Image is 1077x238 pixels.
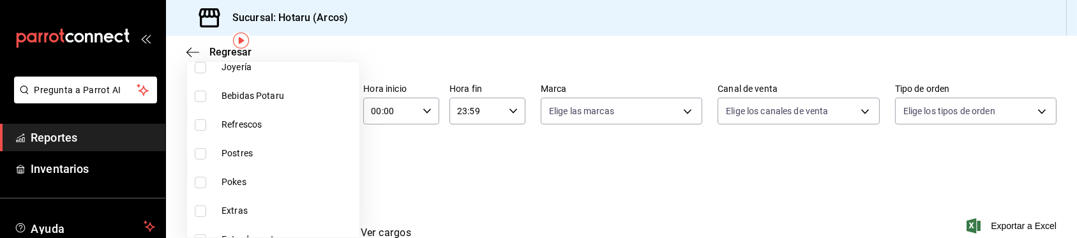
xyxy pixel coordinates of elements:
span: Refrescos [222,118,354,131]
span: Bebidas Potaru [222,89,354,103]
span: Joyería [222,61,354,74]
span: Extras [222,204,354,218]
img: Tooltip marker [233,33,249,48]
span: Pokes [222,175,354,189]
span: Postres [222,147,354,160]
